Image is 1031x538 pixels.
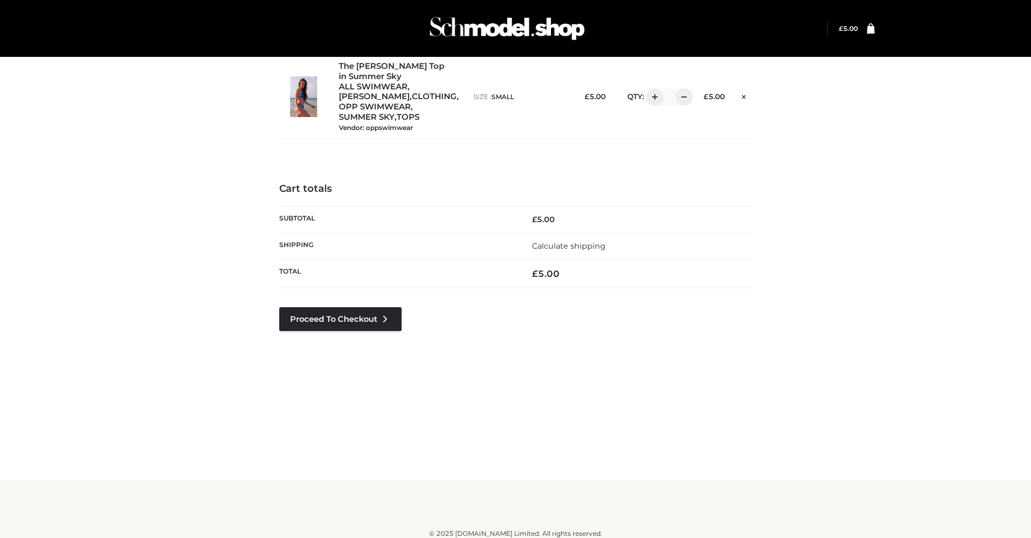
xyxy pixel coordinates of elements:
a: CLOTHING [412,92,457,102]
th: Total [279,260,516,288]
bdi: 5.00 [704,92,725,101]
a: SUMMER SKY [339,112,395,122]
bdi: 5.00 [532,215,555,224]
a: £5.00 [839,24,858,33]
th: Subtotal [279,206,516,232]
span: SMALL [491,93,514,101]
bdi: 5.00 [839,24,858,33]
h4: Cart totals [279,183,752,195]
span: £ [532,268,538,279]
a: Remove this item [736,88,752,102]
a: Calculate shipping [532,241,606,251]
small: Vendor: oppswimwear [339,124,413,132]
div: QTY: [616,88,685,106]
a: [PERSON_NAME] [339,92,410,102]
a: OPP SWIMWEAR [339,102,411,112]
a: The [PERSON_NAME] Top in Summer Sky [339,61,450,82]
div: , , , , , [339,61,463,132]
p: size : [474,92,566,102]
span: £ [532,215,537,224]
bdi: 5.00 [532,268,560,279]
span: £ [585,92,589,101]
a: ALL SWIMWEAR [339,82,408,92]
th: Shipping [279,233,516,260]
span: £ [704,92,708,101]
a: TOPS [397,112,419,122]
bdi: 5.00 [585,92,606,101]
span: £ [839,24,843,33]
a: Proceed to Checkout [279,307,402,331]
img: Schmodel Admin 964 [426,7,588,50]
